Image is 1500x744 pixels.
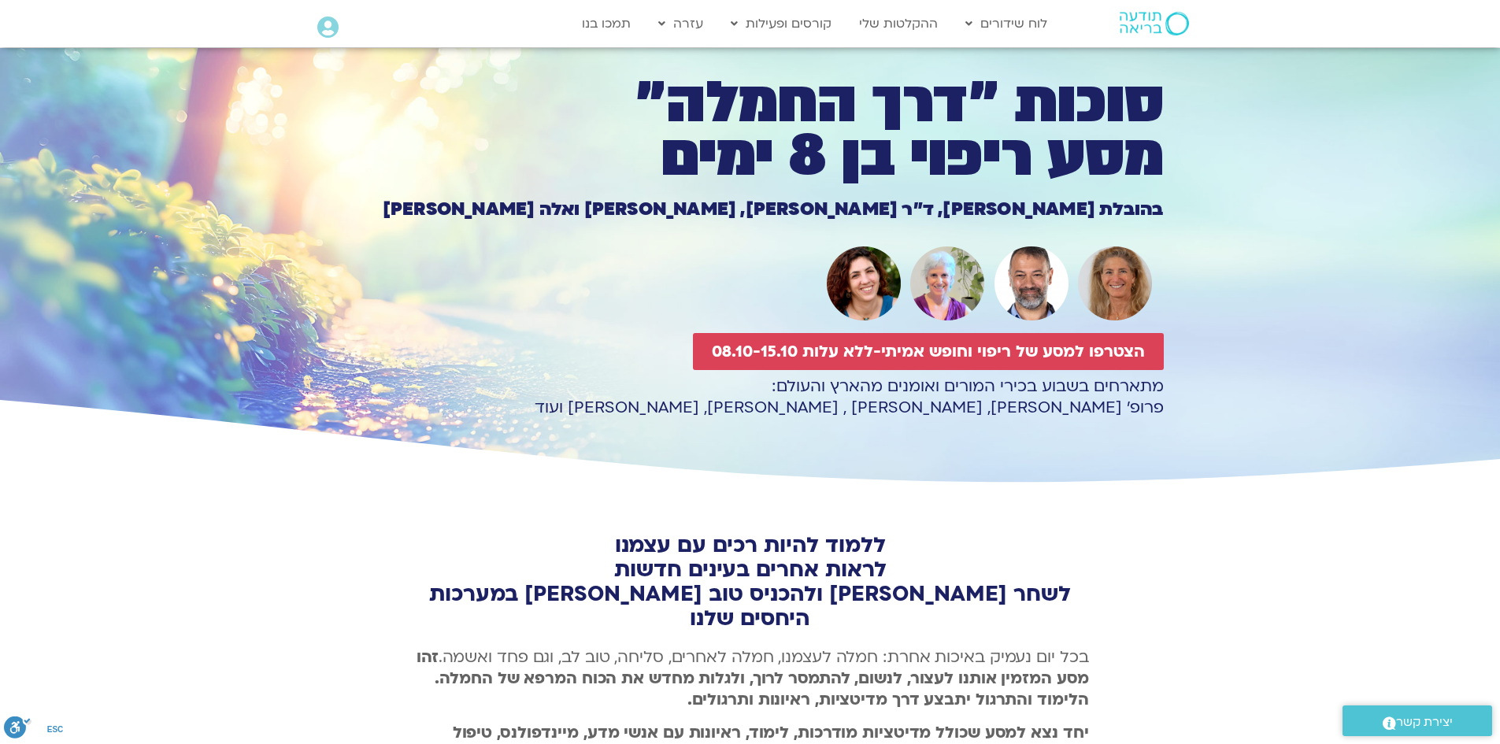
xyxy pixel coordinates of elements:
[412,533,1089,631] h2: ללמוד להיות רכים עם עצמנו לראות אחרים בעינים חדשות לשחר [PERSON_NAME] ולהכניס טוב [PERSON_NAME] ב...
[723,9,839,39] a: קורסים ופעילות
[650,9,711,39] a: עזרה
[712,342,1145,361] span: הצטרפו למסע של ריפוי וחופש אמיתי-ללא עלות 08.10-15.10
[851,9,946,39] a: ההקלטות שלי
[957,9,1055,39] a: לוח שידורים
[574,9,639,39] a: תמכו בנו
[1343,705,1492,736] a: יצירת קשר
[337,376,1164,418] p: מתארחים בשבוע בכירי המורים ואומנים מהארץ והעולם: פרופ׳ [PERSON_NAME], [PERSON_NAME] , [PERSON_NAM...
[337,201,1164,218] h1: בהובלת [PERSON_NAME], ד״ר [PERSON_NAME], [PERSON_NAME] ואלה [PERSON_NAME]
[1396,712,1453,733] span: יצירת קשר
[1120,12,1189,35] img: תודעה בריאה
[417,646,1089,710] b: זהו מסע המזמין אותנו לעצור, לנשום, להתמסר לרוך, ולגלות מחדש את הכוח המרפא של החמלה. הלימוד והתרגו...
[337,76,1164,183] h1: סוכות ״דרך החמלה״ מסע ריפוי בן 8 ימים
[693,333,1164,370] a: הצטרפו למסע של ריפוי וחופש אמיתי-ללא עלות 08.10-15.10
[412,646,1089,710] p: בכל יום נעמיק באיכות אחרת: חמלה לעצמנו, חמלה לאחרים, סליחה, טוב לב, וגם פחד ואשמה.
